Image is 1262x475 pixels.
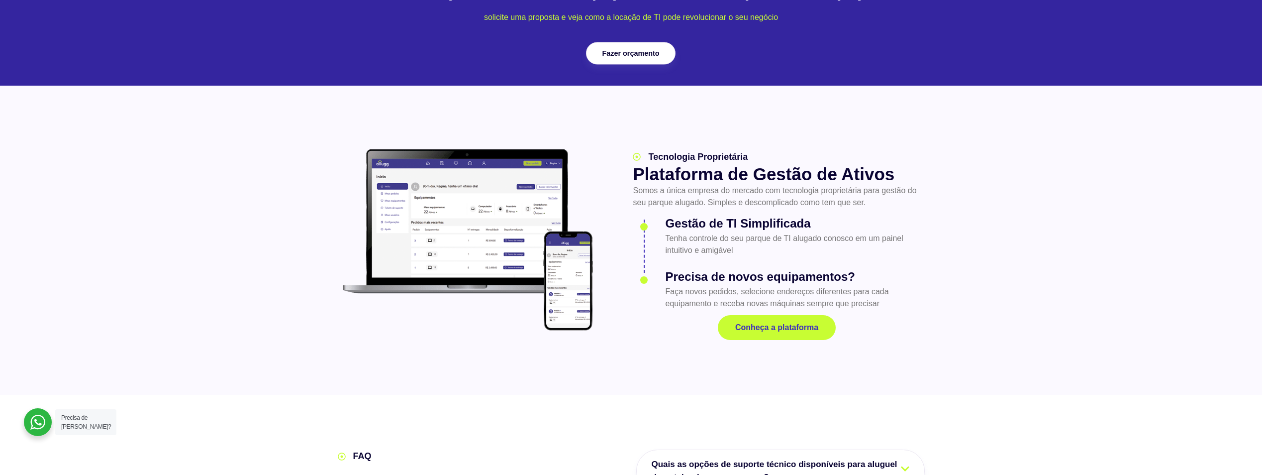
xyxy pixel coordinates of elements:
[338,145,598,336] img: plataforma allugg
[665,233,920,256] p: Tenha controle do seu parque de TI alugado conosco em um painel intuitivo e amigável
[586,42,676,64] a: Fazer orçamento
[602,50,660,57] span: Fazer orçamento
[633,185,920,209] p: Somos a única empresa do mercado com tecnologia proprietária para gestão do seu parque alugado. S...
[633,164,920,185] h2: Plataforma de Gestão de Ativos
[665,268,920,286] h3: Precisa de novos equipamentos?
[1083,348,1262,475] div: Widget de chat
[338,11,925,23] p: solicite uma proposta e veja como a locação de TI pode revolucionar o seu negócio
[351,450,372,463] span: FAQ
[735,324,818,332] span: Conheça a plataforma
[646,150,748,164] span: Tecnologia Proprietária
[665,215,920,233] h3: Gestão de TI Simplificada
[61,414,111,430] span: Precisa de [PERSON_NAME]?
[718,315,836,340] a: Conheça a plataforma
[1083,348,1262,475] iframe: Chat Widget
[665,286,920,310] p: Faça novos pedidos, selecione endereços diferentes para cada equipamento e receba novas máquinas ...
